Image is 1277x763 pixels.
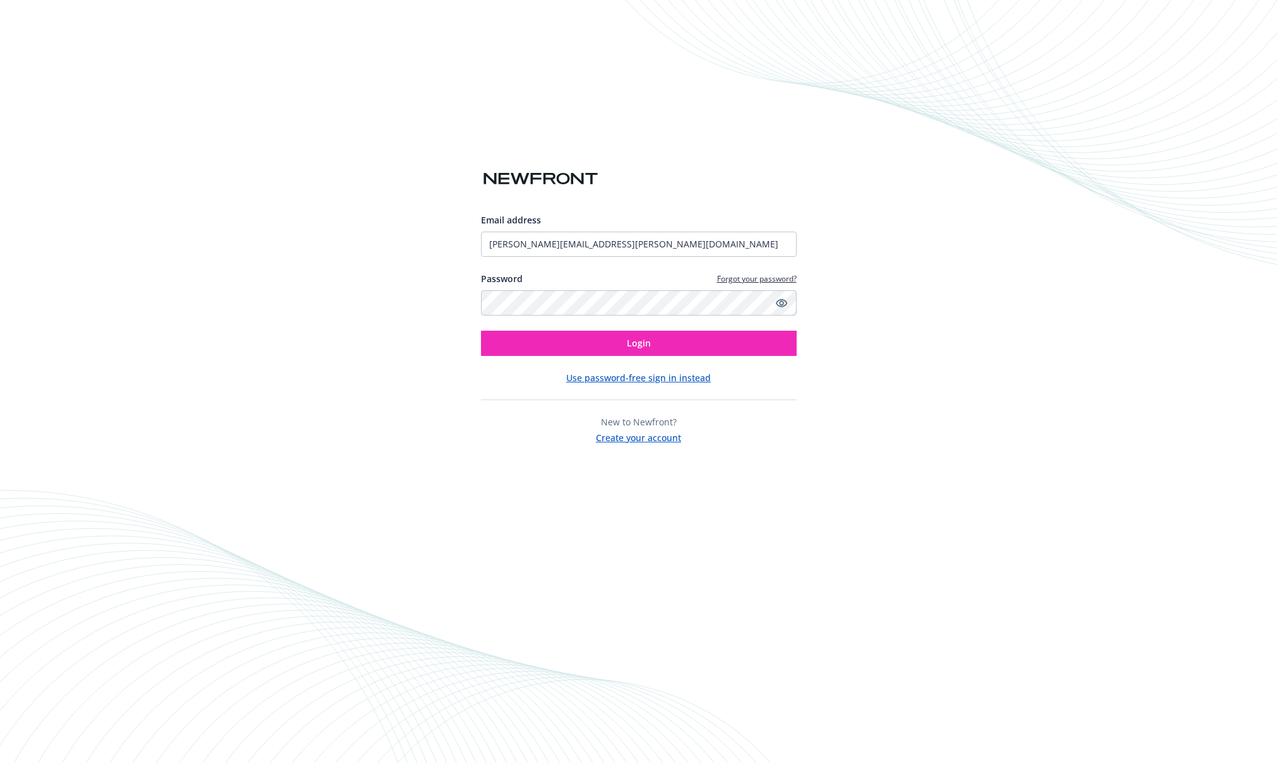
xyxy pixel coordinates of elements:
[481,168,600,190] img: Newfront logo
[481,331,797,356] button: Login
[481,290,797,316] input: Enter your password
[601,416,677,428] span: New to Newfront?
[481,272,523,285] label: Password
[481,232,797,257] input: Enter your email
[566,371,711,384] button: Use password-free sign in instead
[596,429,681,444] button: Create your account
[717,273,797,284] a: Forgot your password?
[774,295,789,311] a: Show password
[481,214,541,226] span: Email address
[627,337,651,349] span: Login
